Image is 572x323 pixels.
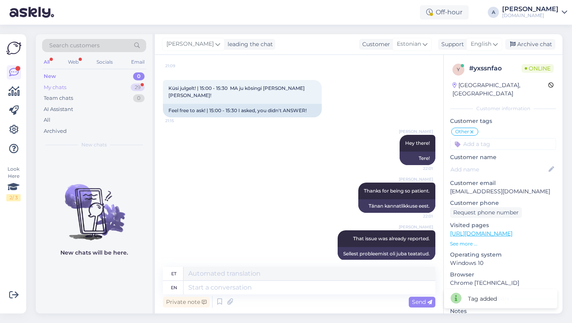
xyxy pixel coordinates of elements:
span: Thanks for being so patient. [364,188,430,194]
span: Send [412,298,432,305]
div: 0 [133,72,145,80]
span: [PERSON_NAME] [399,224,433,230]
input: Add a tag [450,138,556,150]
div: Web [66,57,80,67]
div: Archived [44,127,67,135]
p: Visited pages [450,221,556,230]
span: Search customers [49,41,100,50]
span: Online [522,64,554,73]
div: Off-hour [420,5,469,19]
div: Request phone number [450,207,522,218]
span: y [457,66,460,72]
div: Look Here [6,165,21,201]
a: [PERSON_NAME][DOMAIN_NAME] [502,6,567,19]
span: [PERSON_NAME] [166,40,214,49]
p: Operating system [450,251,556,259]
span: 21:09 [165,63,195,69]
div: Support [438,40,464,49]
div: 2 / 3 [6,194,21,201]
p: Windows 10 [450,259,556,267]
div: Private note [163,297,210,307]
span: That issue was already reported. [353,235,430,241]
span: 22:01 [403,165,433,171]
p: Browser [450,270,556,279]
div: leading the chat [224,40,273,49]
div: [DOMAIN_NAME] [502,12,558,19]
div: All [42,57,51,67]
span: Küsi julgelt! | 15:00 - 15:30 MA ju kõsingi [PERSON_NAME] [PERSON_NAME]! [168,85,306,98]
span: [PERSON_NAME] [399,176,433,182]
div: Archive chat [505,39,555,50]
div: All [44,116,50,124]
span: 22:01 [403,213,433,219]
span: 21:15 [165,118,195,124]
div: Sellest probleemist oli juba teatatud. [338,247,435,261]
div: Socials [95,57,114,67]
span: Hey there! [405,140,430,146]
p: Customer name [450,153,556,161]
div: Tänan kannatlikkuse eest. [358,199,435,213]
div: Customer information [450,105,556,112]
div: A [488,7,499,18]
div: Team chats [44,94,73,102]
span: New chats [81,141,107,148]
p: See more ... [450,240,556,247]
div: New [44,72,56,80]
p: Customer phone [450,199,556,207]
span: English [471,40,491,49]
div: Tere! [400,152,435,165]
div: Tag added [468,295,497,303]
div: Email [129,57,146,67]
span: Other [455,129,469,134]
div: [GEOGRAPHIC_DATA], [GEOGRAPHIC_DATA] [452,81,548,98]
div: AI Assistant [44,105,73,113]
div: en [171,281,177,294]
div: 0 [133,94,145,102]
div: Customer [359,40,390,49]
img: No chats [36,170,153,241]
div: et [171,267,176,280]
p: Chrome [TECHNICAL_ID] [450,279,556,287]
p: Customer email [450,179,556,187]
a: [URL][DOMAIN_NAME] [450,230,512,237]
div: My chats [44,84,66,91]
div: [PERSON_NAME] [502,6,558,12]
span: Estonian [397,40,421,49]
p: [EMAIL_ADDRESS][DOMAIN_NAME] [450,187,556,196]
input: Add name [450,165,547,174]
span: [PERSON_NAME] [399,128,433,134]
div: Feel free to ask! | 15:00 - 15:30 I asked, you didn't ANSWER! [163,104,322,117]
div: # yxssnfao [469,64,522,73]
img: Askly Logo [6,41,21,56]
p: New chats will be here. [60,249,128,257]
p: Customer tags [450,117,556,125]
div: 29 [131,84,145,91]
